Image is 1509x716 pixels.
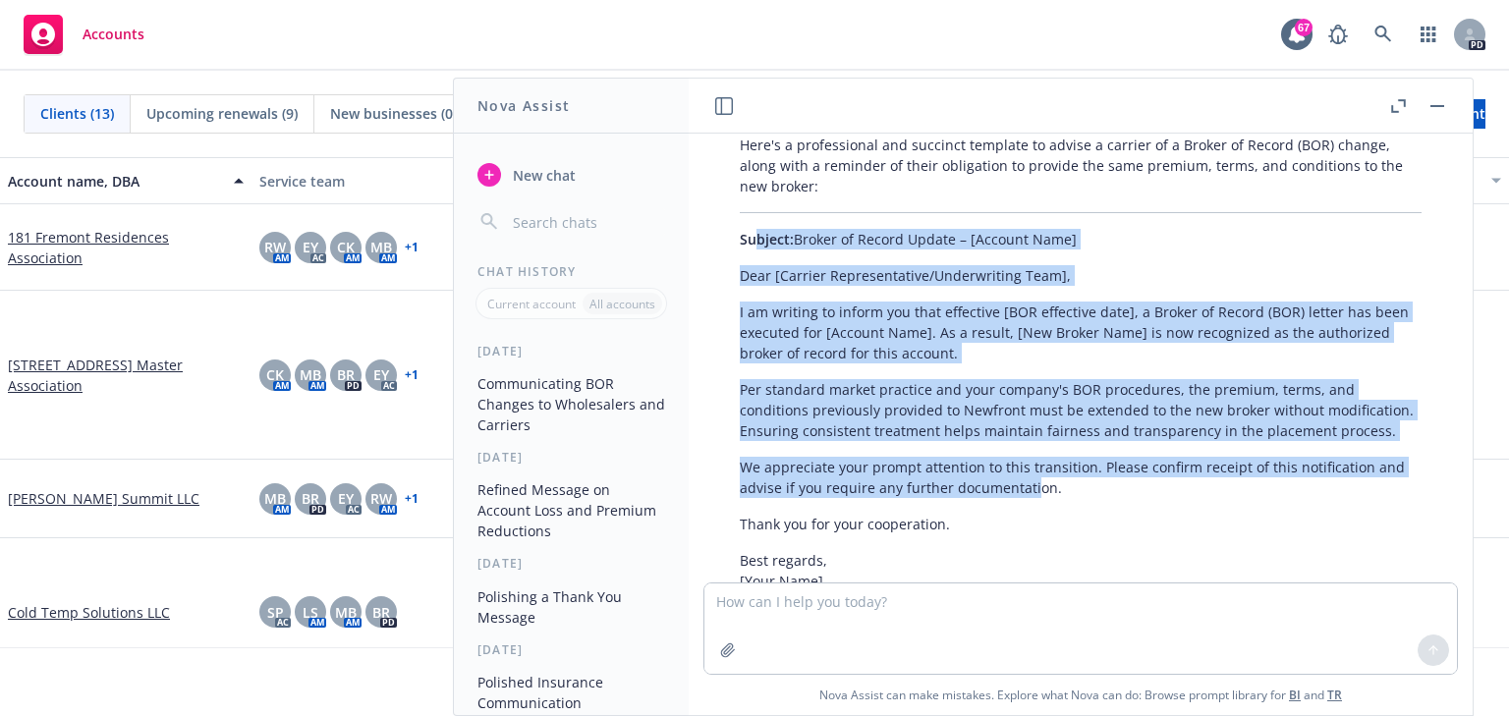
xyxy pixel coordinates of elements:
a: TR [1327,687,1342,703]
div: Account name, DBA [8,171,222,192]
p: Best regards, [Your Name] [Your Title] Newfront [740,550,1422,633]
span: New businesses (0) [330,103,457,124]
div: [DATE] [454,449,689,466]
span: New chat [509,165,576,186]
span: EY [373,364,389,385]
span: BR [337,364,355,385]
span: Accounts [83,27,144,42]
a: Accounts [16,7,152,62]
span: RW [264,237,286,257]
button: Service team [251,157,503,204]
span: CK [266,364,284,385]
span: CK [337,237,355,257]
input: Search chats [509,208,665,236]
a: [PERSON_NAME] Summit LLC [8,488,199,509]
span: Subject: [740,230,794,248]
div: [DATE] [454,343,689,359]
p: Thank you for your cooperation. [740,514,1422,534]
span: LS [303,602,318,623]
a: + 1 [405,242,419,253]
div: Service team [259,171,495,192]
div: [DATE] [454,641,689,658]
a: BI [1289,687,1301,703]
p: Current account [487,296,576,312]
a: Switch app [1409,15,1448,54]
button: Polishing a Thank You Message [470,580,673,633]
a: 181 Fremont Residences Association [8,227,244,268]
span: BR [372,602,390,623]
button: New chat [470,157,673,193]
p: All accounts [589,296,655,312]
span: EY [303,237,318,257]
span: SP [267,602,284,623]
span: MB [300,364,321,385]
span: Upcoming renewals (9) [146,103,298,124]
a: Search [1364,15,1403,54]
div: 67 [1295,19,1313,36]
p: We appreciate your prompt attention to this transition. Please confirm receipt of this notificati... [740,457,1422,498]
span: MB [370,237,392,257]
button: Communicating BOR Changes to Wholesalers and Carriers [470,367,673,441]
p: Per standard market practice and your company's BOR procedures, the premium, terms, and condition... [740,379,1422,441]
button: Refined Message on Account Loss and Premium Reductions [470,473,673,547]
a: + 1 [405,369,419,381]
span: Clients (13) [40,103,114,124]
div: [DATE] [454,555,689,572]
a: [STREET_ADDRESS] Master Association [8,355,244,396]
h1: Nova Assist [477,95,570,116]
div: Chat History [454,263,689,280]
span: RW [370,488,392,509]
span: Nova Assist can make mistakes. Explore what Nova can do: Browse prompt library for and [697,675,1465,715]
a: + 1 [405,493,419,505]
p: I am writing to inform you that effective [BOR effective date], a Broker of Record (BOR) letter h... [740,302,1422,363]
span: MB [335,602,357,623]
p: Broker of Record Update – [Account Name] [740,229,1422,249]
span: BR [302,488,319,509]
a: Report a Bug [1318,15,1358,54]
p: Dear [Carrier Representative/Underwriting Team], [740,265,1422,286]
a: Cold Temp Solutions LLC [8,602,170,623]
p: Here's a professional and succinct template to advise a carrier of a Broker of Record (BOR) chang... [740,135,1422,196]
span: EY [338,488,354,509]
span: MB [264,488,286,509]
